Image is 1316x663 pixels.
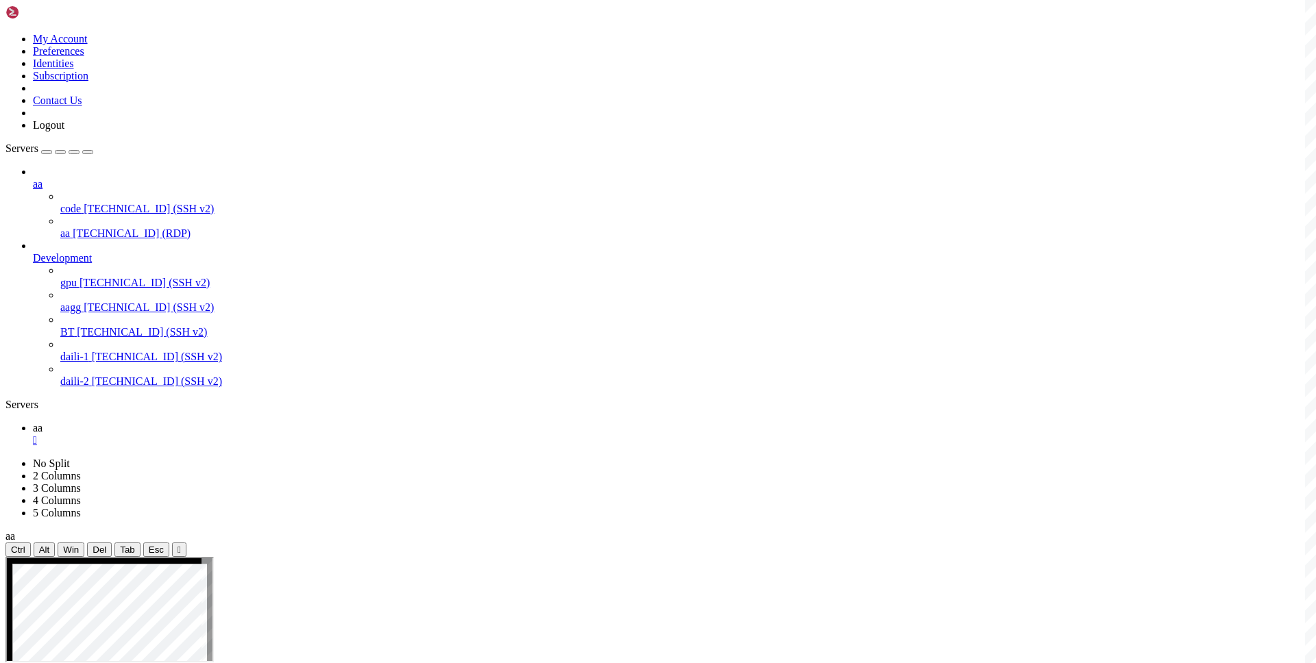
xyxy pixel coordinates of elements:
[33,422,42,434] span: aa
[60,227,70,239] span: aa
[60,277,77,288] span: gpu
[33,252,1311,264] a: Development
[172,542,186,557] button: 
[33,58,74,69] a: Identities
[80,277,210,288] span: [TECHNICAL_ID] (SSH v2)
[92,375,222,387] span: [TECHNICAL_ID] (SSH v2)
[33,482,81,494] a: 3 Columns
[63,545,79,555] span: Win
[60,289,1311,314] li: aagg [TECHNICAL_ID] (SSH v2)
[60,363,1311,388] li: daili-2 [TECHNICAL_ID] (SSH v2)
[143,542,169,557] button: Esc
[5,399,1311,411] div: Servers
[33,178,42,190] span: aa
[34,542,56,557] button: Alt
[60,190,1311,215] li: code [TECHNICAL_ID] (SSH v2)
[92,351,222,362] span: [TECHNICAL_ID] (SSH v2)
[60,326,74,338] span: BT
[33,45,84,57] a: Preferences
[178,545,181,555] div: 
[33,119,64,131] a: Logout
[5,142,93,154] a: Servers
[84,203,214,214] span: [TECHNICAL_ID] (SSH v2)
[11,545,25,555] span: Ctrl
[60,203,81,214] span: code
[33,240,1311,388] li: Development
[33,507,81,518] a: 5 Columns
[73,227,191,239] span: [TECHNICAL_ID] (RDP)
[5,142,38,154] span: Servers
[60,301,81,313] span: aagg
[60,227,1311,240] a: aa [TECHNICAL_ID] (RDP)
[33,434,1311,447] a: 
[33,495,81,506] a: 4 Columns
[60,277,1311,289] a: gpu [TECHNICAL_ID] (SSH v2)
[58,542,84,557] button: Win
[33,166,1311,240] li: aa
[84,301,214,313] span: [TECHNICAL_ID] (SSH v2)
[33,252,92,264] span: Development
[60,301,1311,314] a: aagg [TECHNICAL_ID] (SSH v2)
[60,375,89,387] span: daili-2
[149,545,164,555] span: Esc
[77,326,207,338] span: [TECHNICAL_ID] (SSH v2)
[60,326,1311,338] a: BT [TECHNICAL_ID] (SSH v2)
[60,215,1311,240] li: aa [TECHNICAL_ID] (RDP)
[33,95,82,106] a: Contact Us
[114,542,141,557] button: Tab
[33,33,88,45] a: My Account
[5,5,84,19] img: Shellngn
[60,375,1311,388] a: daili-2 [TECHNICAL_ID] (SSH v2)
[33,70,88,82] a: Subscription
[60,338,1311,363] li: daili-1 [TECHNICAL_ID] (SSH v2)
[5,542,31,557] button: Ctrl
[60,314,1311,338] li: BT [TECHNICAL_ID] (SSH v2)
[120,545,135,555] span: Tab
[60,264,1311,289] li: gpu [TECHNICAL_ID] (SSH v2)
[33,178,1311,190] a: aa
[60,203,1311,215] a: code [TECHNICAL_ID] (SSH v2)
[60,351,89,362] span: daili-1
[33,470,81,481] a: 2 Columns
[33,458,70,469] a: No Split
[33,422,1311,447] a: aa
[93,545,106,555] span: Del
[39,545,50,555] span: Alt
[87,542,112,557] button: Del
[60,351,1311,363] a: daili-1 [TECHNICAL_ID] (SSH v2)
[5,530,15,542] span: aa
